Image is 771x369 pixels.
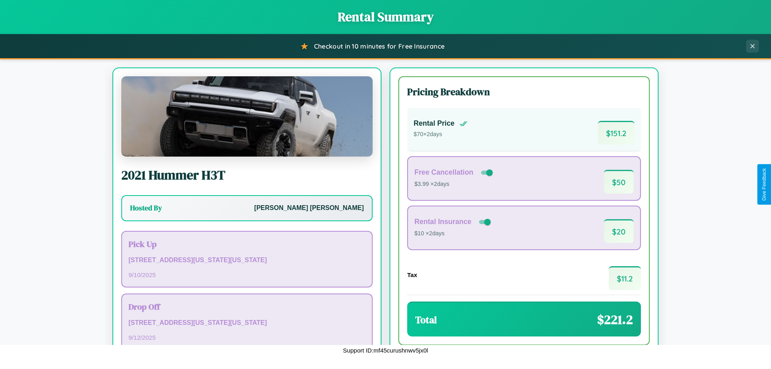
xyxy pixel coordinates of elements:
h3: Drop Off [128,301,365,312]
p: [STREET_ADDRESS][US_STATE][US_STATE] [128,317,365,329]
p: $ 70 × 2 days [414,129,467,140]
h3: Pick Up [128,238,365,250]
p: 9 / 12 / 2025 [128,332,365,343]
h4: Rental Insurance [414,218,471,226]
p: $10 × 2 days [414,228,492,239]
h3: Pricing Breakdown [407,85,641,98]
span: $ 151.2 [598,121,634,145]
span: $ 50 [604,170,634,194]
span: $ 221.2 [597,311,633,328]
p: 9 / 10 / 2025 [128,269,365,280]
img: Hummer H3T [121,76,373,157]
h3: Hosted By [130,203,162,213]
h4: Tax [407,271,417,278]
h3: Total [415,313,437,326]
span: $ 20 [604,219,634,243]
p: [PERSON_NAME] [PERSON_NAME] [254,202,364,214]
span: Checkout in 10 minutes for Free Insurance [314,42,445,50]
div: Give Feedback [761,168,767,201]
p: [STREET_ADDRESS][US_STATE][US_STATE] [128,255,365,266]
p: Support ID: mf45curushnwv5jx0l [343,345,428,356]
h4: Rental Price [414,119,455,128]
h1: Rental Summary [8,8,763,26]
h4: Free Cancellation [414,168,473,177]
p: $3.99 × 2 days [414,179,494,190]
h2: 2021 Hummer H3T [121,166,373,184]
span: $ 11.2 [609,266,641,290]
